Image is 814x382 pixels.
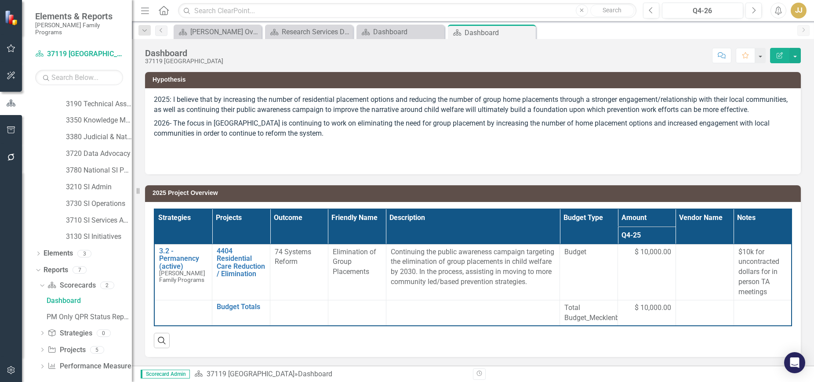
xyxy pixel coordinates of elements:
td: Double-Click to Edit [734,244,792,300]
a: 3720 Data Advocacy [66,149,132,159]
a: Performance Measures [47,361,134,371]
div: Dashboard [145,48,223,58]
td: Double-Click to Edit [618,244,676,300]
span: Elements & Reports [35,11,123,22]
div: 3 [77,250,91,257]
span: Elimination of Group Placements [333,248,376,276]
img: ClearPoint Strategy [4,10,20,25]
td: Double-Click to Edit Right Click for Context Menu [212,300,270,326]
span: Budget [564,247,613,257]
span: Scorecard Admin [141,370,190,378]
div: 2 [100,282,114,289]
a: 37119 [GEOGRAPHIC_DATA] [35,49,123,59]
div: » [194,369,466,379]
span: $ 10,000.00 [635,303,671,313]
input: Search ClearPoint... [178,3,636,18]
td: Double-Click to Edit [676,300,734,326]
div: Dashboard [373,26,442,37]
a: 3710 SI Services Admin [66,216,132,226]
input: Search Below... [35,70,123,85]
div: 5 [90,346,104,353]
small: [PERSON_NAME] Family Programs [35,22,123,36]
a: 3210 SI Admin [66,182,132,192]
td: Double-Click to Edit [386,244,560,300]
p: $10k for uncontracted dollars for in person TA meetings [738,247,787,297]
td: Double-Click to Edit [270,300,328,326]
span: Search [603,7,621,14]
a: 37119 [GEOGRAPHIC_DATA] [207,370,294,378]
div: 37119 [GEOGRAPHIC_DATA] [145,58,223,65]
a: Scorecards [47,281,95,291]
div: 7 [73,267,87,274]
td: Double-Click to Edit [328,244,386,300]
a: 3130 SI Initiatives [66,232,132,242]
a: 3190 Technical Assistance Unit [66,99,132,109]
button: JJ [791,3,807,18]
td: Double-Click to Edit [270,244,328,300]
td: Double-Click to Edit Right Click for Context Menu [212,244,270,300]
span: $ 10,000.00 [635,247,671,257]
span: Continuing the public awareness campaign targeting the elimination of group placements in child w... [391,248,554,286]
a: Budget Totals [217,303,265,311]
h3: 2025 Project Overview [153,190,796,196]
button: Q4-26 [662,3,743,18]
td: Double-Click to Edit [734,300,792,326]
a: 4404 Residential Care Reduction / Elimination [217,247,265,278]
a: Dashboard [359,26,442,37]
div: PM Only QPR Status Report [47,313,132,321]
span: Total Budget_Mecklenburg [564,303,613,323]
a: Projects [47,345,85,355]
div: [PERSON_NAME] Overview [190,26,259,37]
div: Dashboard [47,297,132,305]
a: 3.2 - Permanency (active) [159,247,207,270]
div: 0 [97,329,111,337]
a: 3730 SI Operations [66,199,132,209]
td: Double-Click to Edit [386,300,560,326]
a: 3380 Judicial & National Engage [66,132,132,142]
button: Search [590,4,634,17]
div: Open Intercom Messenger [784,352,805,373]
a: 3350 Knowledge Management [66,115,132,126]
a: Reports [44,265,68,275]
div: Dashboard [298,370,332,378]
p: 2026- The focus in [GEOGRAPHIC_DATA] is continuing to work on eliminating the need for group plac... [154,117,792,141]
span: [PERSON_NAME] Family Programs [159,270,205,283]
a: Elements [44,249,73,259]
a: 3780 National SI Partnerships [66,166,132,176]
p: 2025: I believe that by increasing the number of residential placement options and reducing the n... [154,95,792,117]
td: Double-Click to Edit [328,300,386,326]
span: 74 Systems Reform [275,248,311,266]
div: Dashboard [465,27,534,38]
td: Double-Click to Edit [676,244,734,300]
a: PM Only QPR Status Report [44,310,132,324]
div: Q4-26 [665,6,740,16]
td: Double-Click to Edit Right Click for Context Menu [154,244,212,300]
a: Research Services Dashboard [267,26,351,37]
a: Strategies [47,328,92,339]
h3: Hypothesis [153,76,796,83]
a: Dashboard [44,294,132,308]
td: Double-Click to Edit [560,244,618,300]
a: [PERSON_NAME] Overview [176,26,259,37]
div: Research Services Dashboard [282,26,351,37]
